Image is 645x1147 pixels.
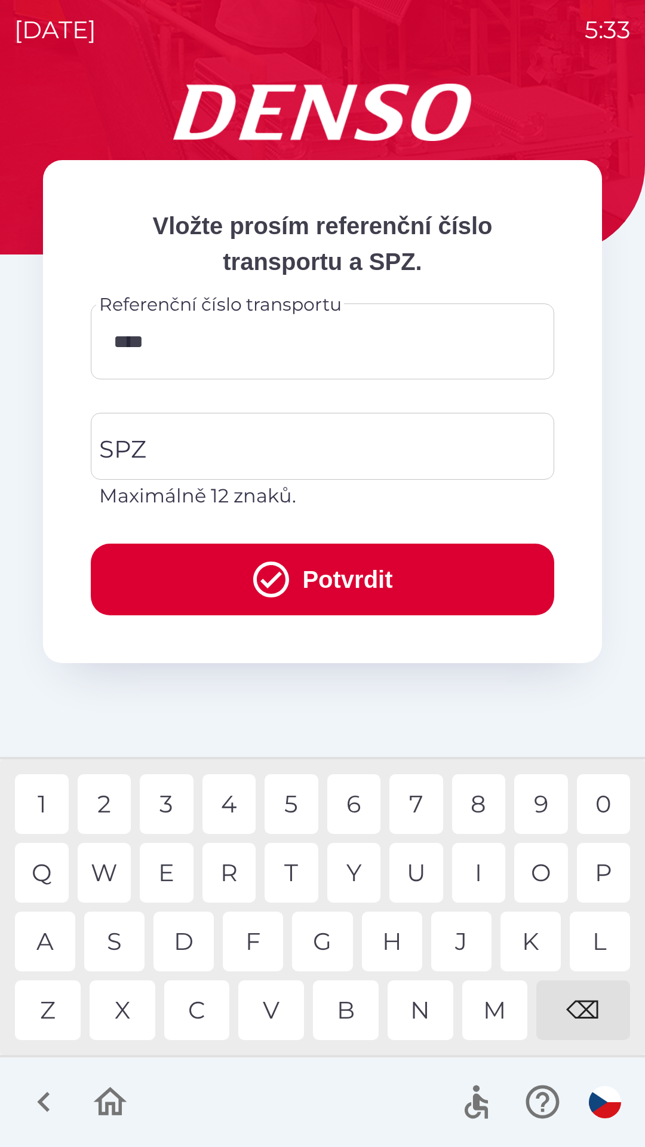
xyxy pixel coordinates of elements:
[91,544,554,615] button: Potvrdit
[585,12,631,48] p: 5:33
[43,84,602,141] img: Logo
[99,482,546,510] p: Maximálně 12 znaků.
[91,208,554,280] p: Vložte prosím referenční číslo transportu a SPZ.
[99,292,342,317] label: Referenční číslo transportu
[14,12,96,48] p: [DATE]
[589,1086,621,1118] img: cs flag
